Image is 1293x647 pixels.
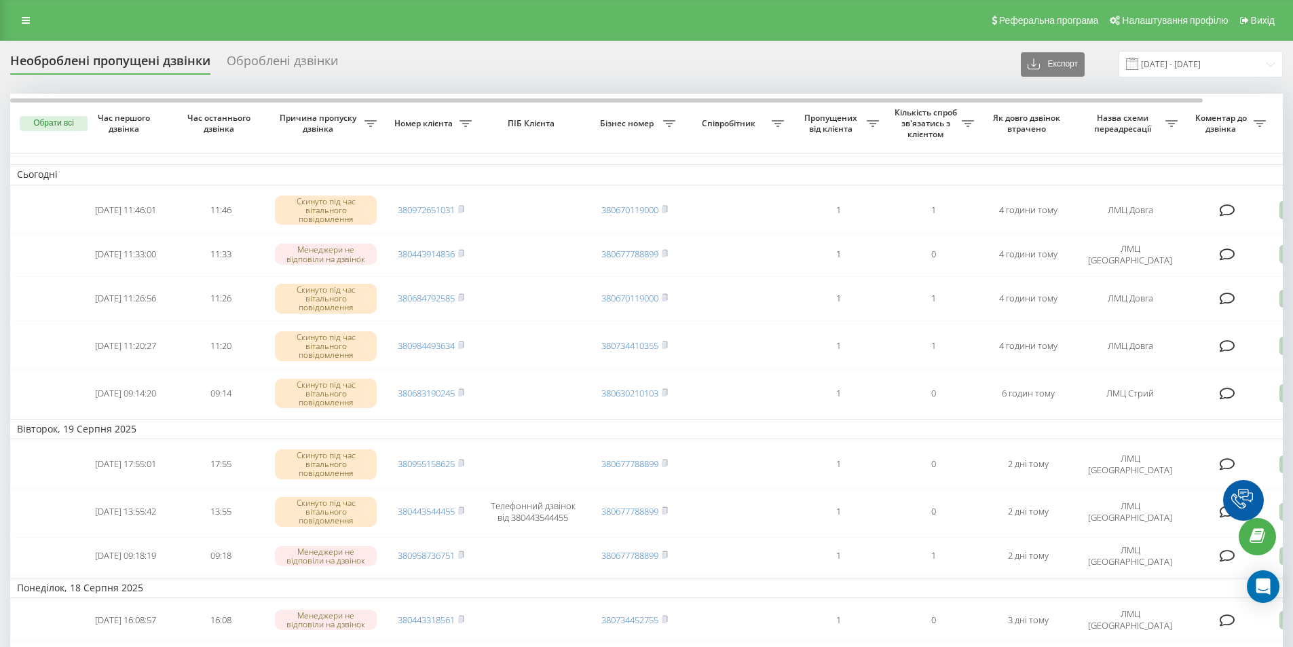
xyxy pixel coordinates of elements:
td: 1 [886,276,981,321]
td: 1 [791,188,886,233]
span: Співробітник [689,118,772,129]
td: 1 [791,276,886,321]
span: Як довго дзвінок втрачено [992,113,1065,134]
a: 380677788899 [601,505,658,517]
a: 380677788899 [601,549,658,561]
td: 1 [791,442,886,487]
span: Пропущених від клієнта [798,113,867,134]
span: Номер клієнта [390,118,460,129]
a: 380670119000 [601,204,658,216]
div: Open Intercom Messenger [1247,570,1279,603]
td: 0 [886,236,981,274]
span: Бізнес номер [594,118,663,129]
td: 11:20 [173,324,268,369]
span: Коментар до дзвінка [1191,113,1254,134]
a: 380677788899 [601,248,658,260]
td: [DATE] 11:33:00 [78,236,173,274]
td: ЛМЦ [GEOGRAPHIC_DATA] [1076,537,1184,575]
td: 1 [886,324,981,369]
td: 13:55 [173,489,268,534]
td: [DATE] 13:55:42 [78,489,173,534]
td: [DATE] 09:18:19 [78,537,173,575]
td: 2 дні тому [981,537,1076,575]
td: [DATE] 11:26:56 [78,276,173,321]
td: ЛМЦ Стрий [1076,371,1184,416]
div: Менеджери не відповіли на дзвінок [275,244,377,264]
td: ЛМЦ Довга [1076,188,1184,233]
span: Час першого дзвінка [89,113,162,134]
div: Менеджери не відповіли на дзвінок [275,610,377,630]
div: Оброблені дзвінки [227,54,338,75]
td: [DATE] 16:08:57 [78,601,173,639]
button: Обрати всі [20,116,88,131]
td: ЛМЦ [GEOGRAPHIC_DATA] [1076,489,1184,534]
td: 16:08 [173,601,268,639]
td: ЛМЦ [GEOGRAPHIC_DATA] [1076,601,1184,639]
td: 2 дні тому [981,489,1076,534]
a: 380677788899 [601,458,658,470]
span: Кількість спроб зв'язатись з клієнтом [893,107,962,139]
td: 0 [886,371,981,416]
td: ЛМЦ [GEOGRAPHIC_DATA] [1076,236,1184,274]
span: Назва схеми переадресації [1083,113,1165,134]
a: 380734452755 [601,614,658,626]
a: 380955158625 [398,458,455,470]
td: ЛМЦ Довга [1076,276,1184,321]
a: 380684792585 [398,292,455,304]
td: 1 [886,188,981,233]
td: [DATE] 09:14:20 [78,371,173,416]
td: 1 [886,537,981,575]
td: 1 [791,537,886,575]
td: 6 годин тому [981,371,1076,416]
td: Телефонний дзвінок від 380443544455 [479,489,587,534]
div: Скинуто під час вітального повідомлення [275,449,377,479]
td: 11:26 [173,276,268,321]
td: [DATE] 17:55:01 [78,442,173,487]
td: 1 [791,371,886,416]
a: 380734410355 [601,339,658,352]
td: 4 години тому [981,324,1076,369]
td: 1 [791,236,886,274]
td: 4 години тому [981,236,1076,274]
a: 380958736751 [398,549,455,561]
span: Час останнього дзвінка [184,113,257,134]
td: 4 години тому [981,188,1076,233]
button: Експорт [1021,52,1085,77]
a: 380443544455 [398,505,455,517]
a: 380972651031 [398,204,455,216]
a: 380443318561 [398,614,455,626]
td: 1 [791,489,886,534]
td: ЛМЦ Довга [1076,324,1184,369]
td: 09:18 [173,537,268,575]
td: ЛМЦ [GEOGRAPHIC_DATA] [1076,442,1184,487]
span: Вихід [1251,15,1275,26]
td: [DATE] 11:46:01 [78,188,173,233]
span: Налаштування профілю [1122,15,1228,26]
div: Скинуто під час вітального повідомлення [275,379,377,409]
td: 09:14 [173,371,268,416]
div: Скинуто під час вітального повідомлення [275,497,377,527]
div: Скинуто під час вітального повідомлення [275,196,377,225]
td: 4 години тому [981,276,1076,321]
span: Реферальна програма [999,15,1099,26]
a: 380443914836 [398,248,455,260]
td: 0 [886,489,981,534]
td: 11:46 [173,188,268,233]
td: 2 дні тому [981,442,1076,487]
a: 380683190245 [398,387,455,399]
div: Необроблені пропущені дзвінки [10,54,210,75]
span: Причина пропуску дзвінка [275,113,364,134]
span: ПІБ Клієнта [490,118,576,129]
td: 0 [886,442,981,487]
a: 380630210103 [601,387,658,399]
div: Менеджери не відповіли на дзвінок [275,546,377,566]
a: 380670119000 [601,292,658,304]
td: 11:33 [173,236,268,274]
td: 0 [886,601,981,639]
div: Скинуто під час вітального повідомлення [275,331,377,361]
td: 1 [791,324,886,369]
td: 3 дні тому [981,601,1076,639]
td: [DATE] 11:20:27 [78,324,173,369]
a: 380984493634 [398,339,455,352]
td: 17:55 [173,442,268,487]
